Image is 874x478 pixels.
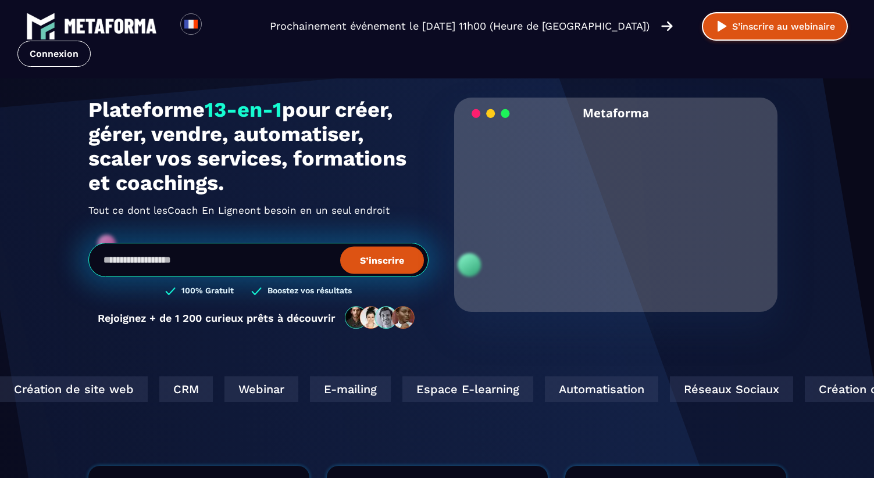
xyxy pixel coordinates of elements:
img: community-people [341,306,419,330]
div: Réseaux Sociaux [669,376,792,402]
p: Rejoignez + de 1 200 curieux prêts à découvrir [98,312,336,324]
img: logo [26,12,55,41]
div: CRM [158,376,212,402]
img: play [715,19,729,34]
p: Prochainement événement le [DATE] 11h00 (Heure de [GEOGRAPHIC_DATA]) [270,18,650,34]
div: Webinar [223,376,297,402]
img: checked [165,286,176,297]
a: Connexion [17,41,91,67]
h1: Plateforme pour créer, gérer, vendre, automatiser, scaler vos services, formations et coachings. [88,98,429,195]
h2: Metaforma [583,98,649,128]
span: Coach En Ligne [167,201,244,220]
img: logo [64,19,157,34]
div: E-mailing [309,376,390,402]
div: Espace E-learning [401,376,532,402]
h3: Boostez vos résultats [267,286,352,297]
h3: 100% Gratuit [181,286,234,297]
img: checked [251,286,262,297]
button: S’inscrire au webinaire [702,12,848,41]
img: fr [184,17,198,31]
h2: Tout ce dont les ont besoin en un seul endroit [88,201,429,220]
span: 13-en-1 [205,98,282,122]
img: arrow-right [661,20,673,33]
input: Search for option [212,19,220,33]
video: Your browser does not support the video tag. [463,128,769,281]
div: Automatisation [544,376,657,402]
img: loading [472,108,510,119]
button: S’inscrire [340,246,424,274]
div: Search for option [202,13,230,39]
